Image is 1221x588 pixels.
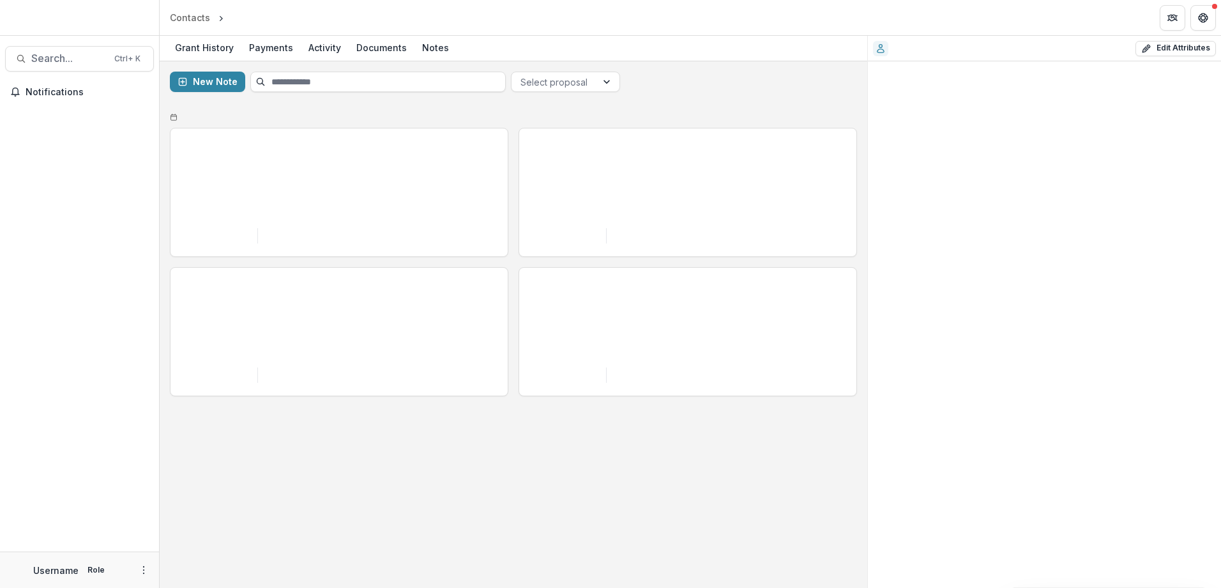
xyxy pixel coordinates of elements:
[5,46,154,72] button: Search...
[303,36,346,61] a: Activity
[417,38,454,57] div: Notes
[1190,5,1216,31] button: Get Help
[165,8,215,27] a: Contacts
[5,82,154,102] button: Notifications
[136,562,151,578] button: More
[84,564,109,576] p: Role
[33,564,79,577] p: Username
[244,38,298,57] div: Payments
[170,36,239,61] a: Grant History
[170,72,245,92] button: New Note
[1135,41,1216,56] button: Edit Attributes
[170,38,239,57] div: Grant History
[417,36,454,61] a: Notes
[244,36,298,61] a: Payments
[1160,5,1185,31] button: Partners
[26,87,149,98] span: Notifications
[31,52,107,65] span: Search...
[112,52,143,66] div: Ctrl + K
[170,11,210,24] div: Contacts
[351,38,412,57] div: Documents
[165,8,281,27] nav: breadcrumb
[303,38,346,57] div: Activity
[351,36,412,61] a: Documents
